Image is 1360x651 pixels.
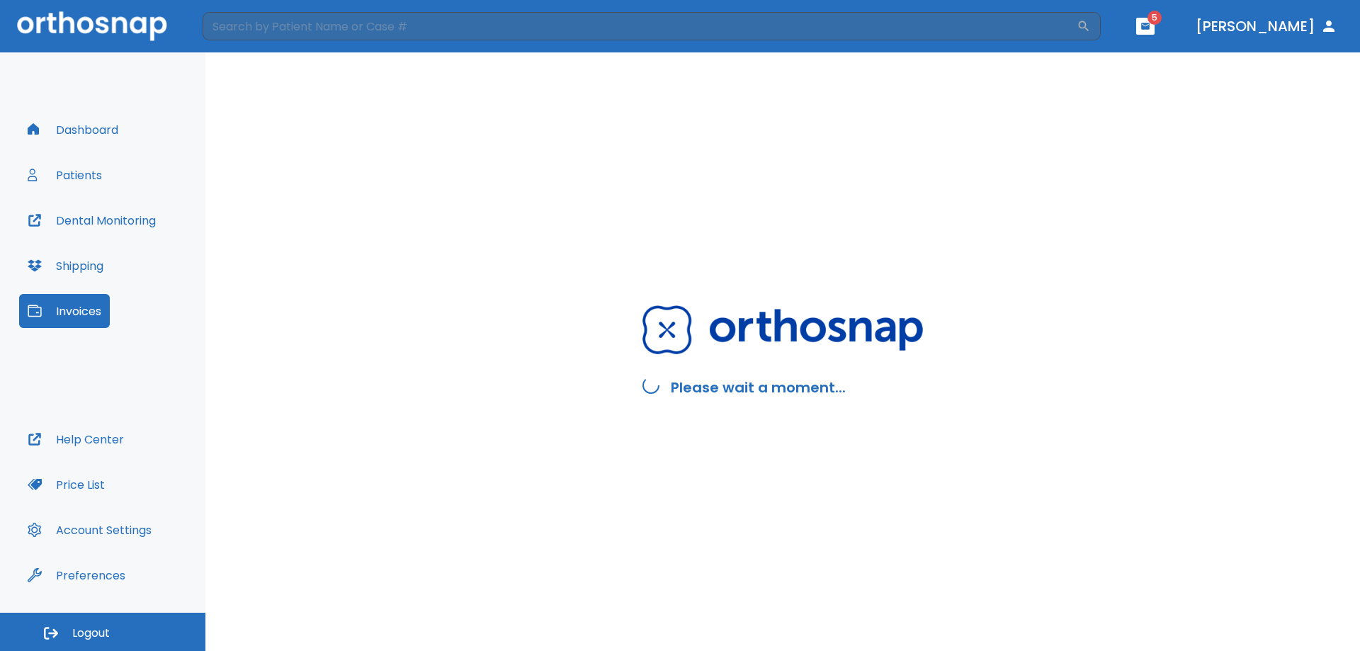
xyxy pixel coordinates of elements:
h2: Please wait a moment... [671,377,846,398]
button: Shipping [19,249,112,283]
input: Search by Patient Name or Case # [203,12,1077,40]
button: Account Settings [19,513,160,547]
button: Preferences [19,558,134,592]
button: Invoices [19,294,110,328]
span: Logout [72,625,110,641]
img: Orthosnap [642,305,923,354]
button: Price List [19,468,113,502]
img: Orthosnap [17,11,167,40]
button: Patients [19,158,110,192]
button: [PERSON_NAME] [1190,13,1343,39]
button: Dashboard [19,113,127,147]
button: Help Center [19,422,132,456]
span: 5 [1147,11,1162,25]
button: Dental Monitoring [19,203,164,237]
